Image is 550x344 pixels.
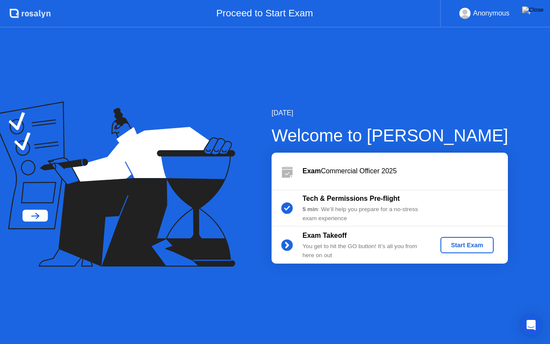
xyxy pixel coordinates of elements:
div: You get to hit the GO button! It’s all you from here on out [302,242,426,260]
div: Open Intercom Messenger [521,315,541,335]
div: [DATE] [272,108,508,118]
img: Close [522,6,544,13]
div: Commercial Officer 2025 [302,166,508,176]
b: Exam [302,167,321,175]
div: : We’ll help you prepare for a no-stress exam experience [302,205,426,223]
div: Welcome to [PERSON_NAME] [272,123,508,148]
div: Anonymous [473,8,510,19]
b: 5 min [302,206,318,212]
div: Start Exam [444,242,490,249]
button: Start Exam [440,237,493,253]
b: Tech & Permissions Pre-flight [302,195,400,202]
b: Exam Takeoff [302,232,347,239]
